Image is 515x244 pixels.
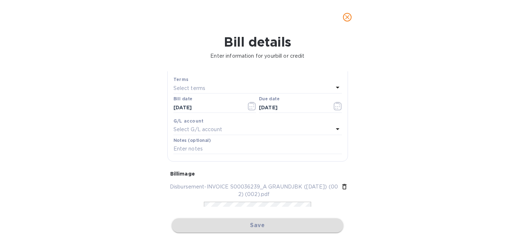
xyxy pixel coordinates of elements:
button: close [339,9,356,26]
p: Disbursement-INVOICE S00036239_A GRAUNDJBK ([DATE]) (002) (002).pdf [167,183,341,198]
input: Select date [173,102,241,113]
p: Enter information for your bill or credit [6,52,509,60]
label: Notes (optional) [173,138,211,143]
h1: Bill details [6,34,509,49]
p: Select G/L account [173,126,222,133]
p: Select terms [173,85,206,92]
b: Terms [173,77,189,82]
p: Bill image [170,170,345,177]
label: Bill date [173,97,192,101]
label: Due date [259,97,279,101]
input: Enter notes [173,144,342,154]
b: G/L account [173,118,204,124]
input: Due date [259,102,327,113]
